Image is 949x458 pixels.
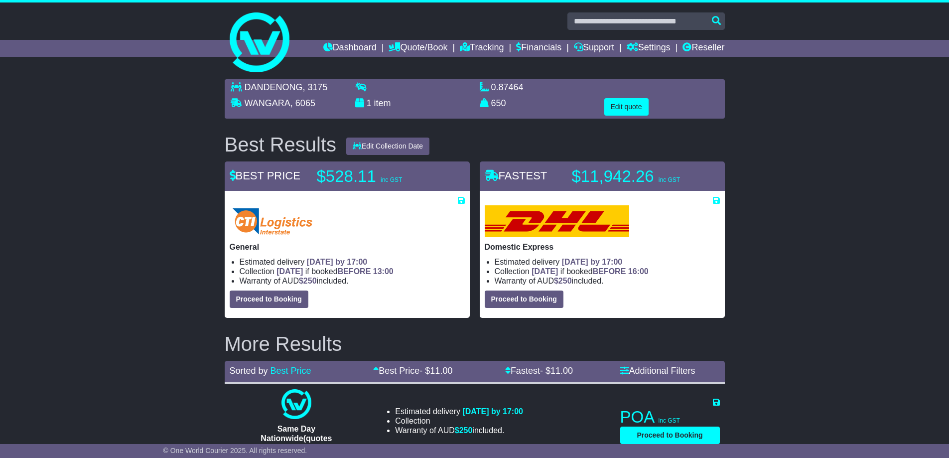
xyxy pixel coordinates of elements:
a: Dashboard [323,40,377,57]
li: Warranty of AUD included. [395,426,523,435]
a: Settings [627,40,671,57]
span: 16:00 [628,267,649,276]
li: Collection [395,416,523,426]
button: Proceed to Booking [620,427,720,444]
li: Estimated delivery [395,407,523,416]
p: POA [620,407,720,427]
span: 650 [491,98,506,108]
span: [DATE] by 17:00 [562,258,623,266]
span: 13:00 [373,267,394,276]
span: Sorted by [230,366,268,376]
img: DHL: Domestic Express [485,205,629,237]
span: DANDENONG [245,82,303,92]
span: 1 [367,98,372,108]
span: $ [299,277,317,285]
li: Collection [240,267,465,276]
span: $ [455,426,473,435]
a: Fastest- $11.00 [505,366,573,376]
p: $528.11 [317,166,441,186]
span: [DATE] by 17:00 [307,258,368,266]
span: 11.00 [550,366,573,376]
h2: More Results [225,333,725,355]
span: 0.87464 [491,82,524,92]
span: inc GST [659,176,680,183]
a: Additional Filters [620,366,695,376]
p: General [230,242,465,252]
li: Estimated delivery [495,257,720,267]
p: Domestic Express [485,242,720,252]
span: - $ [419,366,452,376]
span: $ [554,277,572,285]
span: © One World Courier 2025. All rights reserved. [163,447,307,455]
a: Reseller [682,40,724,57]
a: Support [574,40,614,57]
a: Best Price- $11.00 [373,366,452,376]
span: if booked [276,267,393,276]
span: FASTEST [485,169,547,182]
span: BEFORE [593,267,626,276]
a: Tracking [460,40,504,57]
li: Estimated delivery [240,257,465,267]
a: Quote/Book [389,40,447,57]
a: Financials [516,40,561,57]
li: Warranty of AUD included. [240,276,465,286]
button: Edit Collection Date [346,138,429,155]
span: Same Day Nationwide(quotes take 0.5-1 hour) [261,425,332,452]
span: inc GST [659,417,680,424]
span: [DATE] [276,267,303,276]
span: BEFORE [338,267,371,276]
span: [DATE] [532,267,558,276]
span: 11.00 [430,366,452,376]
div: Best Results [220,134,342,155]
span: , 3175 [303,82,328,92]
button: Edit quote [604,98,649,116]
span: 250 [558,277,572,285]
span: inc GST [381,176,402,183]
span: - $ [540,366,573,376]
button: Proceed to Booking [485,291,563,308]
p: $11,942.26 [572,166,696,186]
li: Collection [495,267,720,276]
span: [DATE] by 17:00 [462,407,523,416]
img: CTI Logistics - Interstate: General [230,205,316,237]
button: Proceed to Booking [230,291,308,308]
span: item [374,98,391,108]
span: 250 [303,277,317,285]
span: if booked [532,267,648,276]
li: Warranty of AUD included. [495,276,720,286]
span: BEST PRICE [230,169,300,182]
a: Best Price [271,366,311,376]
img: One World Courier: Same Day Nationwide(quotes take 0.5-1 hour) [281,389,311,419]
span: 250 [459,426,473,435]
span: , 6065 [290,98,315,108]
span: WANGARA [245,98,290,108]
